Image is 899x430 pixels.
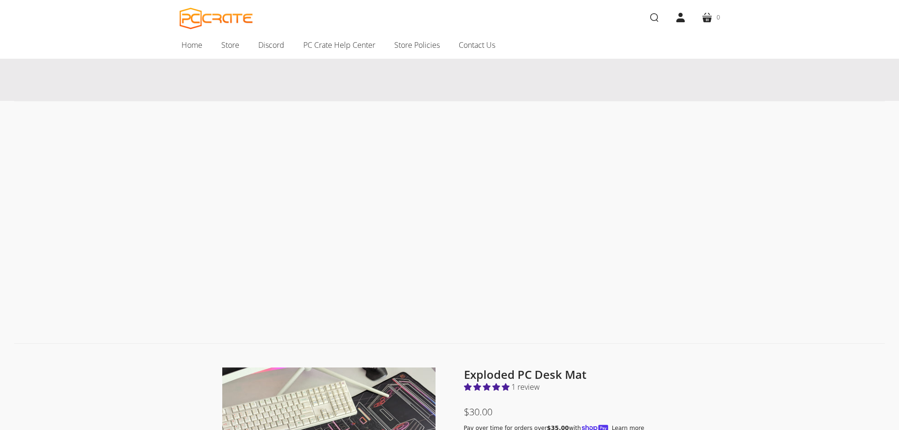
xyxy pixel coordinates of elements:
[222,125,677,320] iframe: Why PC Crate?
[258,39,284,51] span: Discord
[165,35,734,59] nav: Main navigation
[221,39,239,51] span: Store
[511,382,540,392] span: 1 review
[464,367,677,382] h2: Exploded PC Desk Mat
[464,382,511,392] span: 5.00 stars
[212,35,249,55] a: Store
[694,4,727,31] a: 0
[394,39,440,51] span: Store Policies
[249,35,294,55] a: Discord
[172,35,212,55] a: Home
[180,8,253,29] a: PC CRATE
[182,39,202,51] span: Home
[208,101,691,343] section: video
[294,35,385,55] a: PC Crate Help Center
[459,39,495,51] span: Contact Us
[385,35,449,55] a: Store Policies
[464,405,492,418] span: $30.00
[303,39,375,51] span: PC Crate Help Center
[449,35,505,55] a: Contact Us
[717,12,720,22] span: 0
